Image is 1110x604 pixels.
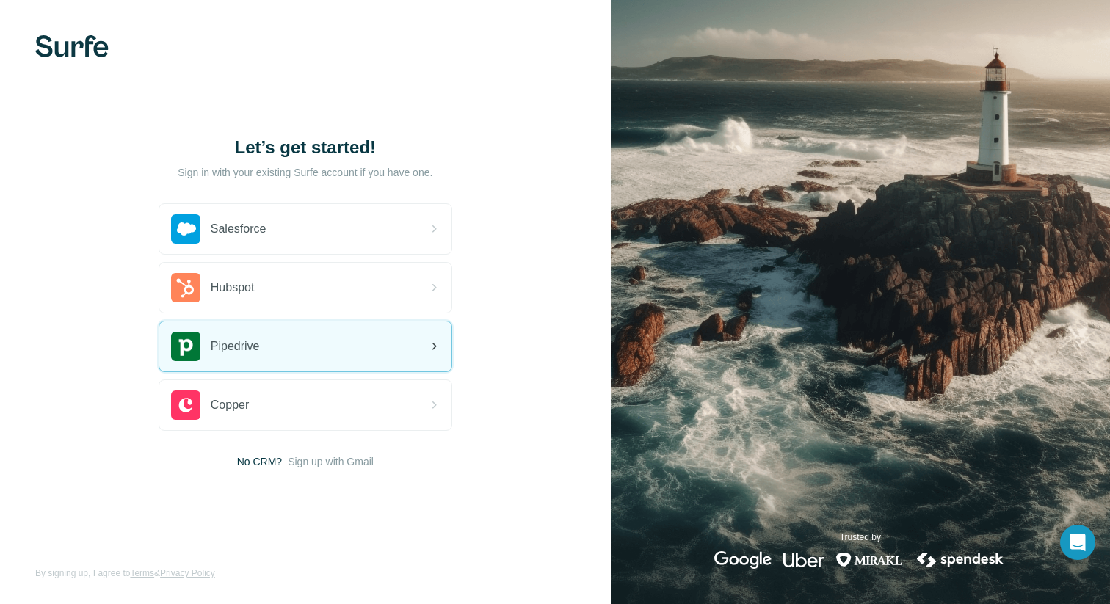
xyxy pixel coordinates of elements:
[915,551,1006,569] img: spendesk's logo
[130,568,154,578] a: Terms
[178,165,432,180] p: Sign in with your existing Surfe account if you have one.
[35,567,215,580] span: By signing up, I agree to &
[159,136,452,159] h1: Let’s get started!
[211,220,266,238] span: Salesforce
[35,35,109,57] img: Surfe's logo
[160,568,215,578] a: Privacy Policy
[211,338,260,355] span: Pipedrive
[1060,525,1095,560] div: Open Intercom Messenger
[171,332,200,361] img: pipedrive's logo
[835,551,903,569] img: mirakl's logo
[783,551,824,569] img: uber's logo
[171,214,200,244] img: salesforce's logo
[211,279,255,296] span: Hubspot
[288,454,374,469] button: Sign up with Gmail
[211,396,249,414] span: Copper
[714,551,772,569] img: google's logo
[840,531,881,544] p: Trusted by
[171,390,200,420] img: copper's logo
[237,454,282,469] span: No CRM?
[171,273,200,302] img: hubspot's logo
